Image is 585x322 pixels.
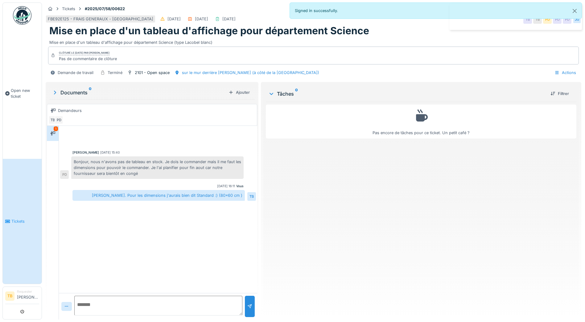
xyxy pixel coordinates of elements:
[48,16,153,22] div: FBE92E125 - FRAIS GENERAUX - [GEOGRAPHIC_DATA]
[49,37,578,45] div: Mise en place d'un tableau d'affichage pour département Science (type Lacobel blanc)
[3,28,42,159] a: Open new ticket
[135,70,170,76] div: 2101 - Open space
[17,289,39,303] li: [PERSON_NAME]
[13,6,31,25] img: Badge_color-CXgf-gQk.svg
[195,16,208,22] div: [DATE]
[548,89,571,98] div: Filtrer
[17,289,39,294] div: Requester
[268,90,546,97] div: Tâches
[167,16,181,22] div: [DATE]
[182,70,319,76] div: sur le mur derrière [PERSON_NAME] (à côté de la [GEOGRAPHIC_DATA])
[222,16,236,22] div: [DATE]
[100,150,120,155] div: [DATE] 15:40
[295,90,298,97] sup: 0
[247,192,256,201] div: TB
[217,184,235,188] div: [DATE] 16:11
[552,68,579,77] div: Actions
[236,184,244,188] div: Vous
[11,88,39,99] span: Open new ticket
[59,51,109,55] div: Clôturé le [DATE] par [PERSON_NAME]
[5,291,14,301] li: TB
[226,88,252,97] div: Ajouter
[568,3,582,19] button: Close
[82,6,127,12] strong: #2025/07/58/00622
[49,25,369,37] h1: Mise en place d'un tableau d'affichage pour département Science
[108,70,122,76] div: Terminé
[5,289,39,304] a: TB Requester[PERSON_NAME]
[290,2,582,19] div: Signed in successfully.
[72,190,245,201] div: [PERSON_NAME]. Pour les dimensions j'aurais bien dit Standard :) (80x60 cm )
[52,89,226,96] div: Documents
[55,116,63,124] div: PD
[71,156,244,179] div: Bonjour, nous n'avons pas de tableau en stock. Je dois le commander mais il me faut les dimension...
[54,126,58,131] div: 1
[62,6,75,12] div: Tickets
[60,170,69,179] div: PD
[58,70,93,76] div: Demande de travail
[59,56,117,62] div: Pas de commentaire de clôture
[58,108,82,114] div: Demandeurs
[270,107,572,136] div: Pas encore de tâches pour ce ticket. Un petit café ?
[3,159,42,284] a: Tickets
[89,89,92,96] sup: 0
[48,116,57,124] div: TB
[72,150,99,155] div: [PERSON_NAME]
[11,218,39,224] span: Tickets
